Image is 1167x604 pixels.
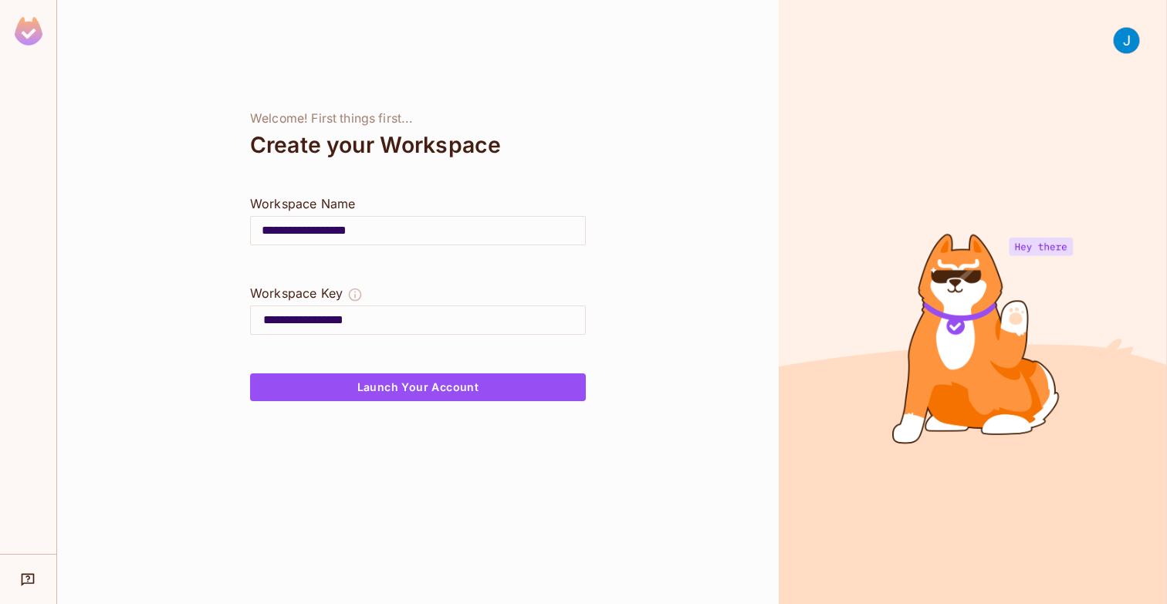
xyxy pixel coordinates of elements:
div: Welcome! First things first... [250,111,586,127]
div: Create your Workspace [250,127,586,164]
img: Jahnavi Marouthu [1114,28,1139,53]
img: SReyMgAAAABJRU5ErkJggg== [15,17,42,46]
div: Help & Updates [11,564,46,595]
button: The Workspace Key is unique, and serves as the identifier of your workspace. [347,284,363,305]
div: Workspace Key [250,284,343,302]
button: Launch Your Account [250,373,586,401]
div: Workspace Name [250,194,586,213]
